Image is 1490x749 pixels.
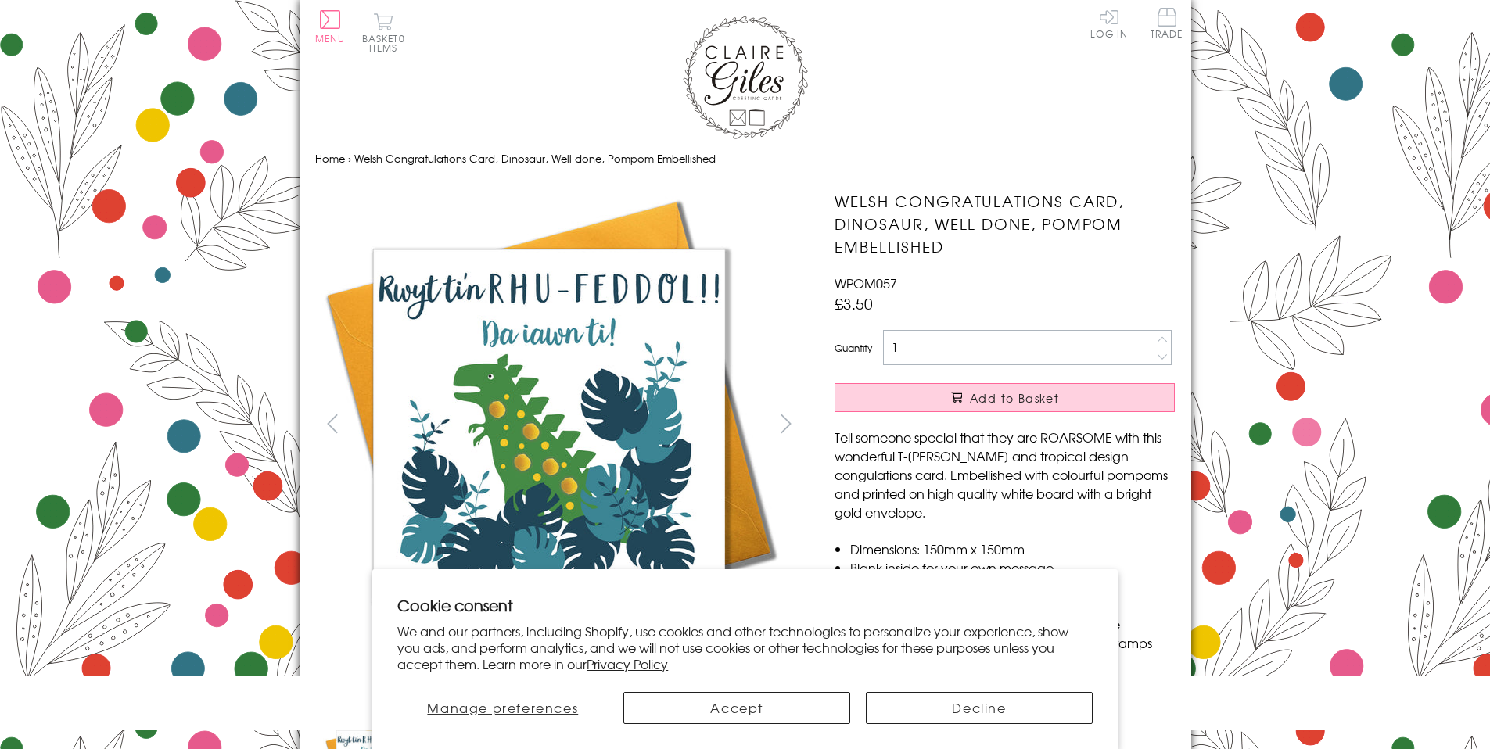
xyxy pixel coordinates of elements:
[362,13,405,52] button: Basket0 items
[354,151,716,166] span: Welsh Congratulations Card, Dinosaur, Well done, Pompom Embellished
[397,594,1093,616] h2: Cookie consent
[835,383,1175,412] button: Add to Basket
[850,539,1175,558] li: Dimensions: 150mm x 150mm
[315,143,1176,175] nav: breadcrumbs
[683,16,808,139] img: Claire Giles Greetings Cards
[315,151,345,166] a: Home
[348,151,351,166] span: ›
[1090,8,1128,38] a: Log In
[835,292,873,314] span: £3.50
[315,406,350,441] button: prev
[623,692,850,724] button: Accept
[768,406,803,441] button: next
[835,428,1175,521] p: Tell someone special that they are ROARSOME with this wonderful T-[PERSON_NAME] and tropical desi...
[397,692,608,724] button: Manage preferences
[835,341,872,355] label: Quantity
[397,623,1093,672] p: We and our partners, including Shopify, use cookies and other technologies to personalize your ex...
[1151,8,1183,41] a: Trade
[369,31,405,55] span: 0 items
[970,390,1059,406] span: Add to Basket
[850,558,1175,577] li: Blank inside for your own message
[835,190,1175,257] h1: Welsh Congratulations Card, Dinosaur, Well done, Pompom Embellished
[866,692,1093,724] button: Decline
[427,698,578,717] span: Manage preferences
[315,31,346,45] span: Menu
[315,10,346,43] button: Menu
[1151,8,1183,38] span: Trade
[835,274,897,292] span: WPOM057
[587,654,668,673] a: Privacy Policy
[315,190,784,659] img: Welsh Congratulations Card, Dinosaur, Well done, Pompom Embellished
